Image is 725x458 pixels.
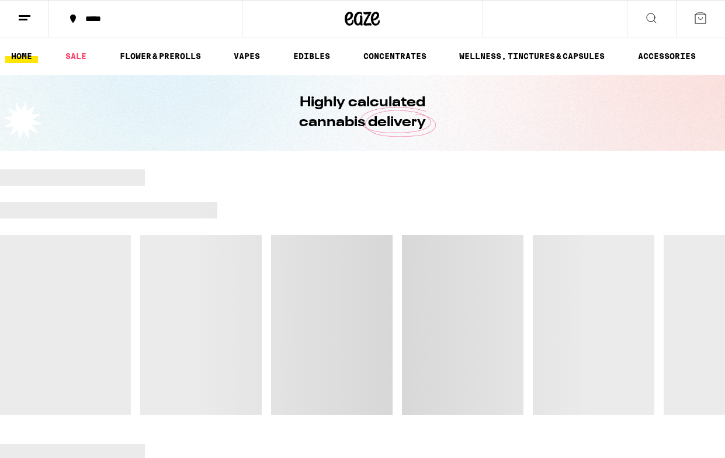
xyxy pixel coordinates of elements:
a: FLOWER & PREROLLS [114,49,207,63]
a: VAPES [228,49,266,63]
a: CONCENTRATES [358,49,432,63]
a: ACCESSORIES [632,49,702,63]
a: WELLNESS, TINCTURES & CAPSULES [453,49,610,63]
a: EDIBLES [287,49,336,63]
a: HOME [5,49,38,63]
h1: Highly calculated cannabis delivery [266,93,459,133]
a: SALE [60,49,92,63]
